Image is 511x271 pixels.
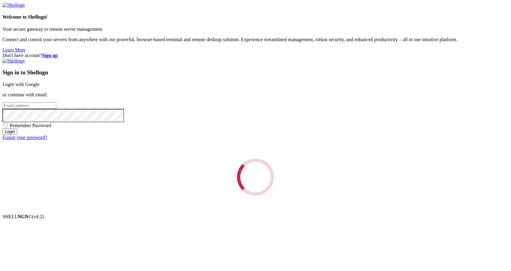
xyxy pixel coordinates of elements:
input: Email address [2,102,56,109]
span: SHELL © [2,214,44,219]
div: Loading... [237,159,274,196]
img: Shellngn [2,2,25,8]
a: Login with Google [2,82,40,87]
p: or continue with email: [2,92,509,98]
span: 4.2.0 [32,214,44,219]
h4: Welcome to Shellngn! [2,14,509,20]
span: Remember Password [10,123,51,128]
h3: Sign in to Shellngn [2,69,509,76]
a: Learn More [2,47,26,52]
input: Login [2,128,17,135]
a: Sign up [42,53,58,58]
p: Connect and control your servers from anywhere with our powerful, browser-based terminal and remo... [2,37,509,42]
p: Your secure gateway to remote server management. [2,27,509,32]
b: NGN [18,214,29,219]
div: Don't have account? [2,53,509,58]
input: Remember Password [4,123,8,127]
img: Shellngn [2,58,25,64]
a: Forgot your password? [2,135,47,140]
